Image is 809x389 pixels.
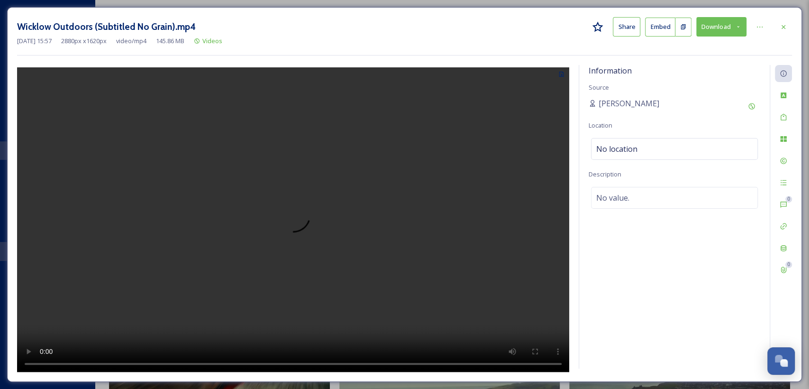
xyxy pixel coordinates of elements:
[767,347,795,375] button: Open Chat
[645,18,675,37] button: Embed
[696,17,746,37] button: Download
[589,83,609,92] span: Source
[116,37,146,46] span: video/mp4
[17,37,52,46] span: [DATE] 15:57
[596,192,629,204] span: No value.
[599,98,659,109] span: [PERSON_NAME]
[589,121,612,130] span: Location
[156,37,184,46] span: 145.86 MB
[596,143,637,155] span: No location
[785,261,792,268] div: 0
[17,20,196,34] h3: Wicklow Outdoors (Subtitled No Grain).mp4
[202,37,222,45] span: Videos
[61,37,107,46] span: 2880 px x 1620 px
[613,17,640,37] button: Share
[589,170,621,178] span: Description
[785,196,792,203] div: 0
[589,65,632,76] span: Information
